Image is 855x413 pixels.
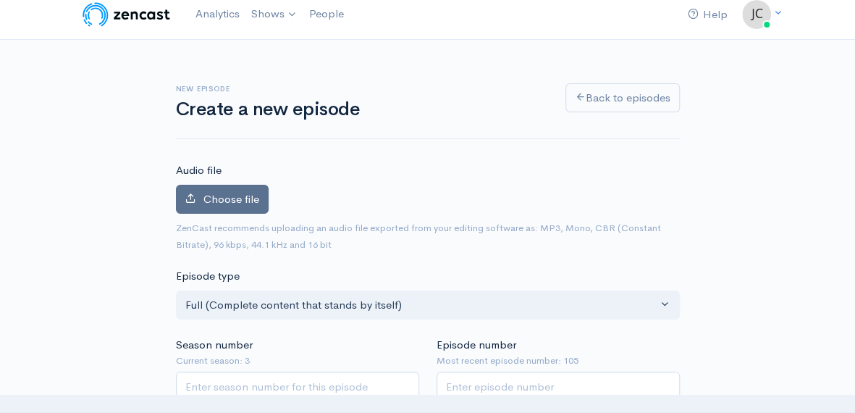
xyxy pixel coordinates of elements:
[176,337,253,354] label: Season number
[437,354,680,368] small: Most recent episode number: 105
[185,297,657,314] div: Full (Complete content that stands by itself)
[176,99,548,120] h1: Create a new episode
[176,222,661,251] small: ZenCast recommends uploading an audio file exported from your editing software as: MP3, Mono, CBR...
[176,268,240,285] label: Episode type
[176,291,680,320] button: Full (Complete content that stands by itself)
[176,372,419,401] input: Enter season number for this episode
[176,85,548,93] h6: New episode
[176,354,419,368] small: Current season: 3
[176,162,222,179] label: Audio file
[437,372,680,401] input: Enter episode number
[203,192,259,206] span: Choose file
[437,337,516,354] label: Episode number
[565,83,680,113] a: Back to episodes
